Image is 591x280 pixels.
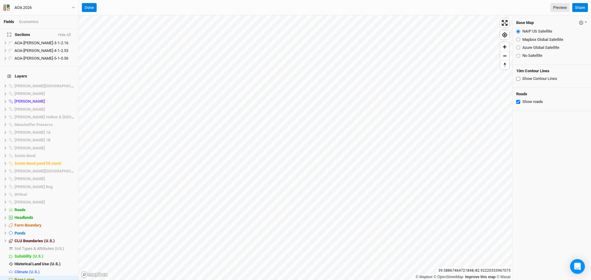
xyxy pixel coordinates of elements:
button: Zoom in [500,42,509,51]
div: Darby Oaks [14,91,75,96]
div: AOA-Wylie Ridge-3-1-2.16 [14,41,75,45]
h4: Layers [4,70,75,82]
button: Reset bearing to north [500,60,509,69]
div: Scioto Bend pond fill stand [14,161,75,166]
a: Mapbox [416,275,432,279]
div: Soil Types & Attributes (U.S.) [14,246,75,251]
div: AOA-Wylie Ridge-4-1-2.53 [14,48,75,53]
div: Hintz Hollow & Stone Canyon [14,115,75,120]
label: Show roads [522,99,543,105]
span: [PERSON_NAME] [14,99,45,104]
button: Enter fullscreen [500,18,509,27]
div: Poston 1A [14,130,75,135]
span: [PERSON_NAME] 1A [14,130,51,135]
span: Scioto Bend [14,153,35,158]
div: AOA-Wylie Ridge-5-1-0.56 [14,56,75,61]
span: Reset bearing to north [500,61,509,69]
div: Farm Boundary [14,223,75,228]
span: Soil Types & Attributes (U.S.) [14,246,64,251]
div: Riddle [14,146,75,151]
span: CLU Boundaries (U.S.) [14,239,55,243]
span: [PERSON_NAME] [14,200,45,204]
span: [PERSON_NAME] [14,107,45,112]
span: [PERSON_NAME] Bog [14,184,53,189]
div: Scott Creek Falls [14,169,75,174]
span: Headlands [14,215,33,220]
div: Historical Land Use (U.S.) [14,262,75,266]
div: Darby Lakes Preserve [14,84,75,89]
a: Fields [4,19,14,24]
div: Elick [14,99,75,104]
span: Roads [14,207,26,212]
span: Farm Boundary [14,223,42,227]
div: Economics [19,19,38,25]
div: Scioto Bend [14,153,75,158]
a: Mapbox logo [81,271,108,278]
button: AOA 2026 [3,4,75,11]
span: [PERSON_NAME] [14,146,45,150]
div: Utzinger Bog [14,184,75,189]
span: Sections [7,32,30,37]
label: Show Contour Lines [522,76,557,81]
a: Improve this map [465,275,496,279]
div: Climate (U.S.) [14,270,75,274]
div: AOA 2026 [14,5,32,11]
div: Ponds [14,231,75,236]
a: Maxar [497,275,511,279]
span: [PERSON_NAME] 1B [14,138,50,142]
div: Stevens [14,176,75,181]
div: Writsel [14,192,75,197]
div: 39.58867464721848 , -82.92220353967075 [437,267,512,274]
span: [PERSON_NAME][GEOGRAPHIC_DATA] [14,84,84,88]
span: Writsel [14,192,27,197]
label: Azure Global Satellite [522,45,559,50]
label: NAIP US Satellite [522,29,552,34]
div: Menchoffer Preserve [14,122,75,127]
canvas: Map [79,15,512,280]
span: AOA-[PERSON_NAME]-5-1-0.56 [14,56,68,61]
div: Wylie Ridge [14,200,75,205]
button: Share [572,3,588,12]
div: Headlands [14,215,75,220]
button: Find my location [500,30,509,39]
span: Historical Land Use (U.S.) [14,262,61,266]
span: Climate (U.S.) [14,270,40,274]
span: Ponds [14,231,26,235]
h4: 10m Contour Lines [516,69,587,73]
a: OpenStreetMap [434,275,464,279]
a: Preview [550,3,570,12]
span: AOA-[PERSON_NAME]-3-1-2.16 [14,41,68,45]
span: [PERSON_NAME] Hollow & [GEOGRAPHIC_DATA] [14,115,102,119]
div: Suitability (U.S.) [14,254,75,259]
div: Genevieve Jones [14,107,75,112]
span: AOA-[PERSON_NAME]-4-1-2.53 [14,48,68,53]
label: No Satellite [522,53,542,58]
span: Zoom out [500,52,509,60]
div: Open Intercom Messenger [570,259,585,274]
span: Menchoffer Preserve [14,122,53,127]
span: Scioto Bend pond fill stand [14,161,61,166]
span: Suitability (U.S.) [14,254,43,258]
div: Roads [14,207,75,212]
div: CLU Boundaries (U.S.) [14,239,75,243]
span: [PERSON_NAME] [14,91,45,96]
span: [PERSON_NAME] [14,176,45,181]
div: Poston 1B [14,138,75,143]
h4: Base Map [516,20,534,25]
span: [PERSON_NAME][GEOGRAPHIC_DATA] [14,169,84,173]
button: Zoom out [500,51,509,60]
button: Done [82,3,97,12]
h4: Roads [516,92,587,97]
button: Hide All [58,33,71,37]
label: Mapbox Global Satellite [522,37,563,42]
